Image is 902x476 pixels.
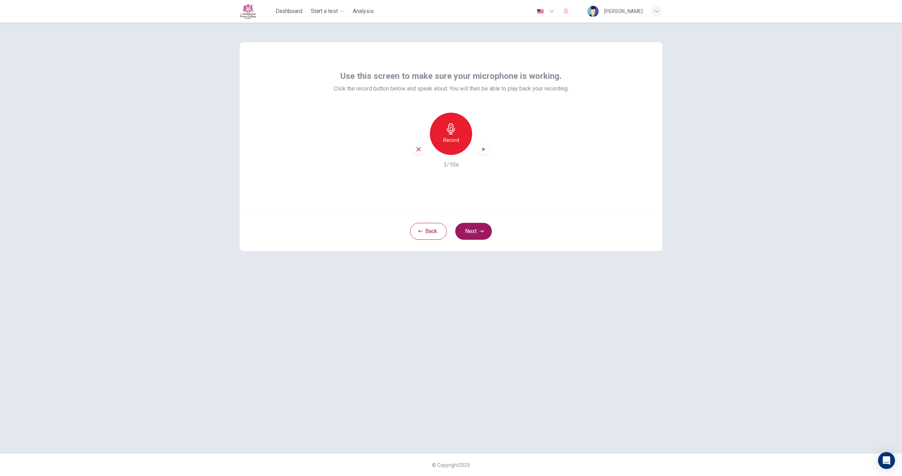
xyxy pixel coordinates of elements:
[350,5,377,18] button: Analysis
[587,6,599,17] img: Profile picture
[444,161,459,169] h6: 3/10s
[430,113,472,155] button: Record
[353,7,374,15] span: Analysis
[334,84,569,93] span: Click the record button below and speak aloud. You will then be able to play back your recording.
[455,223,492,240] button: Next
[240,4,273,19] a: Fettes logo
[878,452,895,469] div: Open Intercom Messenger
[340,70,562,82] span: Use this screen to make sure your microphone is working.
[276,7,302,15] span: Dashboard
[432,462,470,468] span: © Copyright 2025
[311,7,338,15] span: Start a test
[273,5,305,18] button: Dashboard
[410,223,447,240] button: Back
[536,9,545,14] img: en
[443,136,459,144] h6: Record
[604,7,643,15] div: [PERSON_NAME]
[240,4,257,19] img: Fettes logo
[308,5,347,18] button: Start a test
